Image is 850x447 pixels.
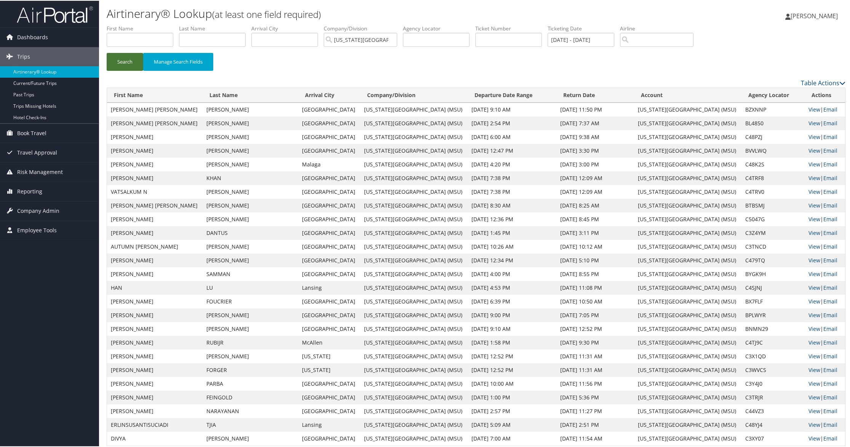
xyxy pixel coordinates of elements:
a: View [808,242,820,249]
button: Manage Search Fields [143,52,213,70]
a: View [808,146,820,153]
td: [US_STATE][GEOGRAPHIC_DATA] (MSU) [360,294,468,308]
td: [GEOGRAPHIC_DATA] [298,102,360,116]
span: Book Travel [17,123,46,142]
a: Email [823,366,837,373]
td: LU [203,280,298,294]
td: [PERSON_NAME] [PERSON_NAME] [107,116,203,129]
td: | [805,280,845,294]
a: View [808,228,820,236]
td: [DATE] 12:52 PM [468,362,556,376]
td: [PERSON_NAME] [107,335,203,349]
td: [DATE] 2:57 PM [468,404,556,417]
td: [GEOGRAPHIC_DATA] [298,212,360,225]
td: [DATE] 1:45 PM [468,225,556,239]
td: [PERSON_NAME] [107,376,203,390]
td: NARAYANAN [203,404,298,417]
td: [US_STATE][GEOGRAPHIC_DATA] (MSU) [634,143,742,157]
th: Account: activate to sort column ascending [634,87,742,102]
label: Ticketing Date [548,24,620,32]
td: [DATE] 5:09 AM [468,417,556,431]
td: [DATE] 12:47 PM [468,143,556,157]
td: | [805,267,845,280]
td: [PERSON_NAME] [203,157,298,171]
td: | [805,253,845,267]
td: [DATE] 4:00 PM [468,267,556,280]
td: [GEOGRAPHIC_DATA] [298,225,360,239]
h1: Airtinerary® Lookup [107,5,599,21]
th: Departure Date Range: activate to sort column descending [468,87,556,102]
td: [US_STATE][GEOGRAPHIC_DATA] (MSU) [360,267,468,280]
td: [DATE] 2:51 PM [556,417,634,431]
td: BX7FLF [741,294,804,308]
th: Arrival City: activate to sort column ascending [298,87,360,102]
td: [DATE] 8:45 PM [556,212,634,225]
td: | [805,376,845,390]
td: [US_STATE][GEOGRAPHIC_DATA] (MSU) [634,198,742,212]
td: C3Z4YM [741,225,804,239]
a: View [808,133,820,140]
td: [DATE] 7:38 PM [468,184,556,198]
td: FEINGOLD [203,390,298,404]
td: [US_STATE][GEOGRAPHIC_DATA] (MSU) [360,102,468,116]
td: [DATE] 1:00 PM [468,390,556,404]
td: [US_STATE][GEOGRAPHIC_DATA] (MSU) [634,171,742,184]
td: [US_STATE] [298,349,360,362]
td: | [805,198,845,212]
td: | [805,212,845,225]
td: [DATE] 9:10 AM [468,102,556,116]
td: [US_STATE][GEOGRAPHIC_DATA] (MSU) [360,335,468,349]
td: [PERSON_NAME] [107,212,203,225]
img: airportal-logo.png [17,5,93,23]
td: [GEOGRAPHIC_DATA] [298,143,360,157]
td: [US_STATE][GEOGRAPHIC_DATA] (MSU) [360,225,468,239]
td: KHAN [203,171,298,184]
td: [US_STATE][GEOGRAPHIC_DATA] (MSU) [360,212,468,225]
td: [PERSON_NAME] [203,321,298,335]
td: [PERSON_NAME] [203,198,298,212]
td: [US_STATE][GEOGRAPHIC_DATA] (MSU) [360,198,468,212]
a: Email [823,201,837,208]
td: [DATE] 1:58 PM [468,335,556,349]
a: Email [823,174,837,181]
td: [DATE] 7:37 AM [556,116,634,129]
td: FOUCRIER [203,294,298,308]
a: Email [823,420,837,428]
td: [GEOGRAPHIC_DATA] [298,171,360,184]
td: [GEOGRAPHIC_DATA] [298,198,360,212]
td: BPLWYR [741,308,804,321]
td: [DATE] 9:30 PM [556,335,634,349]
td: C3X1QD [741,349,804,362]
a: Email [823,270,837,277]
td: [DATE] 6:39 PM [468,294,556,308]
td: [US_STATE][GEOGRAPHIC_DATA] (MSU) [360,157,468,171]
td: [DATE] 3:00 PM [556,157,634,171]
a: View [808,283,820,291]
td: [PERSON_NAME] [107,267,203,280]
a: Email [823,352,837,359]
td: | [805,308,845,321]
td: [PERSON_NAME] [107,321,203,335]
td: [DATE] 4:20 PM [468,157,556,171]
td: [DATE] 10:12 AM [556,239,634,253]
a: View [808,352,820,359]
td: C5047G [741,212,804,225]
td: [PERSON_NAME] [107,171,203,184]
span: Company Admin [17,201,59,220]
td: [PERSON_NAME] [203,184,298,198]
td: BNMN29 [741,321,804,335]
td: [US_STATE][GEOGRAPHIC_DATA] (MSU) [634,116,742,129]
td: [DATE] 11:08 PM [556,280,634,294]
td: | [805,335,845,349]
td: [GEOGRAPHIC_DATA] [298,376,360,390]
td: HAN [107,280,203,294]
td: [DATE] 12:52 PM [556,321,634,335]
td: [US_STATE][GEOGRAPHIC_DATA] (MSU) [634,253,742,267]
a: View [808,105,820,112]
a: Email [823,105,837,112]
a: Email [823,160,837,167]
td: [US_STATE][GEOGRAPHIC_DATA] (MSU) [360,376,468,390]
td: [US_STATE][GEOGRAPHIC_DATA] (MSU) [360,321,468,335]
td: [US_STATE][GEOGRAPHIC_DATA] (MSU) [634,335,742,349]
a: Email [823,379,837,386]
